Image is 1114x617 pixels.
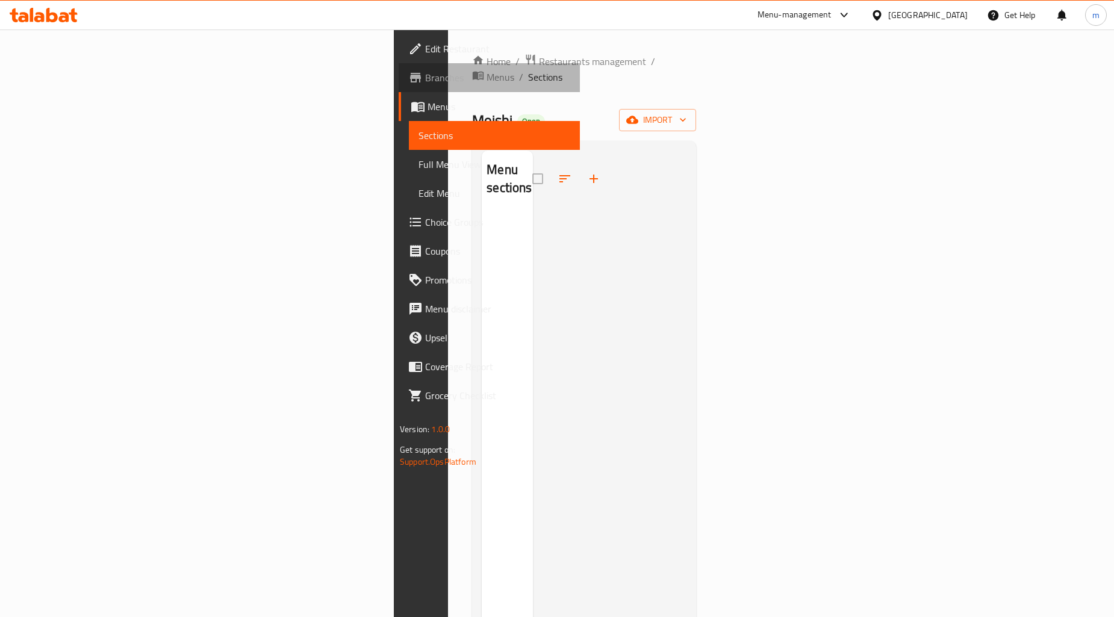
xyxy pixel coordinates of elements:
[425,388,570,403] span: Grocery Checklist
[472,54,696,85] nav: breadcrumb
[758,8,832,22] div: Menu-management
[409,121,580,150] a: Sections
[651,54,655,69] li: /
[399,92,580,121] a: Menus
[399,323,580,352] a: Upsell
[425,302,570,316] span: Menu disclaimer
[399,381,580,410] a: Grocery Checklist
[399,237,580,265] a: Coupons
[419,157,570,172] span: Full Menu View
[428,99,570,114] span: Menus
[399,352,580,381] a: Coverage Report
[409,179,580,208] a: Edit Menu
[539,54,646,69] span: Restaurants management
[431,421,450,437] span: 1.0.0
[425,330,570,345] span: Upsell
[425,215,570,229] span: Choice Groups
[425,273,570,287] span: Promotions
[399,294,580,323] a: Menu disclaimer
[425,70,570,85] span: Branches
[409,150,580,179] a: Full Menu View
[579,164,608,193] button: Add section
[399,63,580,92] a: Branches
[425,42,570,56] span: Edit Restaurant
[400,442,455,457] span: Get support on:
[425,244,570,258] span: Coupons
[629,113,686,128] span: import
[1092,8,1100,22] span: m
[619,109,696,131] button: import
[399,265,580,294] a: Promotions
[399,34,580,63] a: Edit Restaurant
[524,54,646,69] a: Restaurants management
[400,421,429,437] span: Version:
[425,359,570,374] span: Coverage Report
[888,8,968,22] div: [GEOGRAPHIC_DATA]
[419,128,570,143] span: Sections
[399,208,580,237] a: Choice Groups
[419,186,570,200] span: Edit Menu
[482,208,533,217] nav: Menu sections
[400,454,476,470] a: Support.OpsPlatform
